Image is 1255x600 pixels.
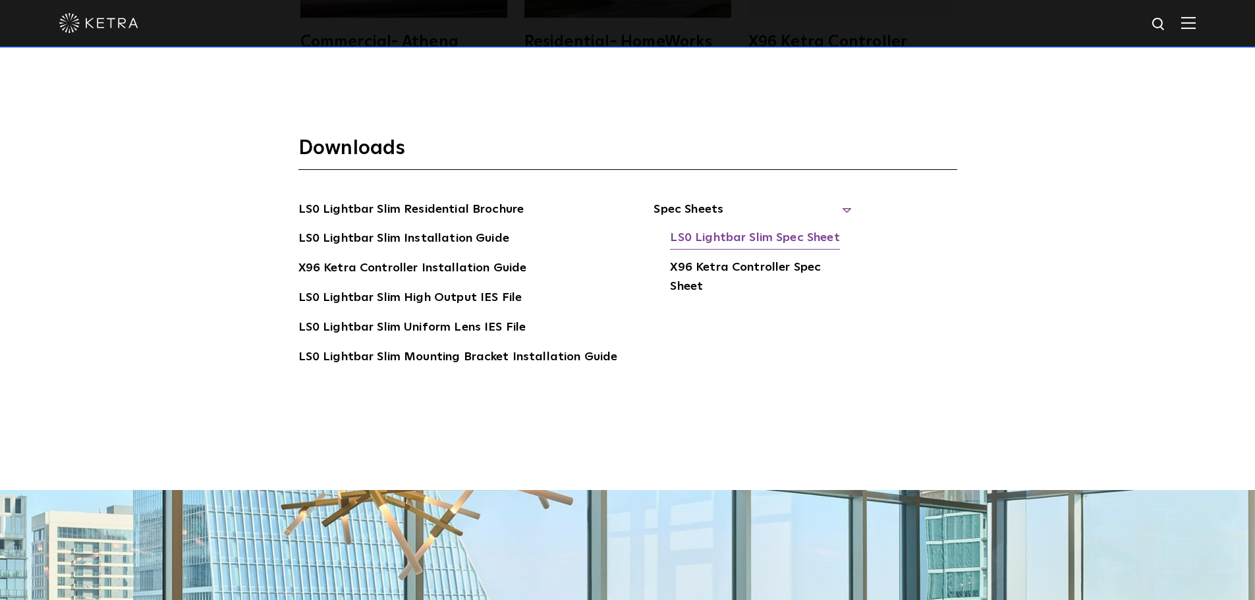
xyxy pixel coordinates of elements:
a: LS0 Lightbar Slim Installation Guide [298,229,509,250]
img: search icon [1151,16,1167,33]
a: LS0 Lightbar Slim Spec Sheet [670,229,839,250]
img: ketra-logo-2019-white [59,13,138,33]
a: X96 Ketra Controller Spec Sheet [670,258,851,298]
a: X96 Ketra Controller Installation Guide [298,259,527,280]
a: LS0 Lightbar Slim Uniform Lens IES File [298,318,526,339]
a: LS0 Lightbar Slim High Output IES File [298,288,522,310]
img: Hamburger%20Nav.svg [1181,16,1196,29]
a: LS0 Lightbar Slim Residential Brochure [298,200,524,221]
h3: Downloads [298,136,957,170]
a: LS0 Lightbar Slim Mounting Bracket Installation Guide [298,348,618,369]
span: Spec Sheets [654,200,851,229]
